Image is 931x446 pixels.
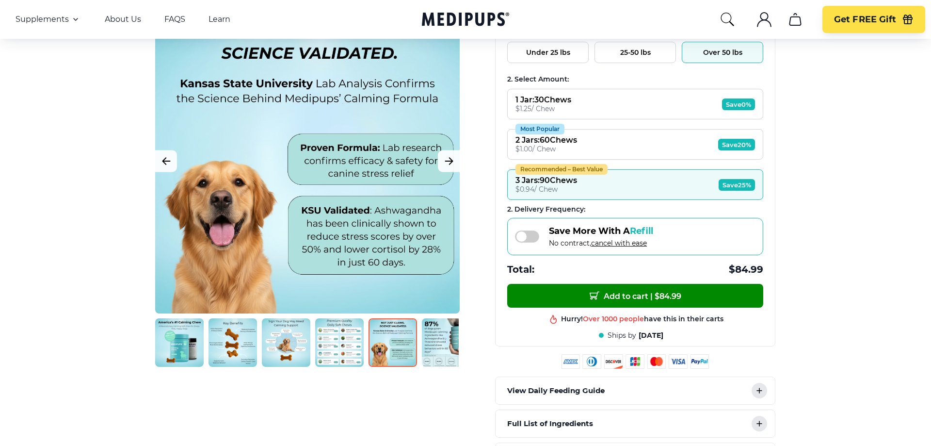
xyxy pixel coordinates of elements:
[515,176,577,185] div: 3 Jars : 90 Chews
[719,179,755,191] span: Save 25%
[209,318,257,367] img: Calming Dog Chews | Natural Dog Supplements
[369,318,417,367] img: Calming Dog Chews | Natural Dog Supplements
[507,129,763,160] button: Most Popular2 Jars:60Chews$1.00/ ChewSave20%
[16,15,69,24] span: Supplements
[515,185,577,194] div: $ 0.94 / Chew
[209,15,230,24] a: Learn
[515,145,577,153] div: $ 1.00 / Chew
[515,124,564,134] div: Most Popular
[507,75,763,84] div: 2. Select Amount:
[549,239,653,248] span: No contract,
[507,89,763,119] button: 1 Jar:30Chews$1.25/ ChewSave0%
[549,226,653,236] span: Save More With A
[155,150,177,172] button: Previous Image
[594,42,676,63] button: 25-50 lbs
[784,8,807,31] button: cart
[720,12,735,27] button: search
[507,42,589,63] button: Under 25 lbs
[639,331,663,340] span: [DATE]
[608,331,636,340] span: Ships by
[598,319,645,328] span: Best product
[682,42,763,63] button: Over 50 lbs
[105,15,141,24] a: About Us
[16,14,81,25] button: Supplements
[630,226,653,236] span: Refill
[507,169,763,200] button: Recommended – Best Value3 Jars:90Chews$0.94/ ChewSave25%
[507,418,593,429] p: Full List of Ingredients
[155,318,204,367] img: Calming Dog Chews | Natural Dog Supplements
[507,263,534,276] span: Total:
[722,99,755,110] span: Save 0%
[834,14,896,25] span: Get FREE Gift
[822,6,925,33] button: Get FREE Gift
[515,164,608,175] div: Recommended – Best Value
[753,8,776,31] button: account
[729,263,763,276] span: $ 84.99
[315,318,364,367] img: Calming Dog Chews | Natural Dog Supplements
[515,104,571,113] div: $ 1.25 / Chew
[561,307,723,316] div: Hurry! have this in their carts
[422,318,470,367] img: Calming Dog Chews | Natural Dog Supplements
[515,95,571,104] div: 1 Jar : 30 Chews
[262,318,310,367] img: Calming Dog Chews | Natural Dog Supplements
[438,150,460,172] button: Next Image
[507,385,605,396] p: View Daily Feeding Guide
[583,307,644,316] span: Over 1000 people
[507,205,585,214] span: 2 . Delivery Frequency:
[515,135,577,145] div: 2 Jars : 60 Chews
[590,291,681,301] span: Add to cart | $ 84.99
[591,239,647,248] span: cancel with ease
[422,10,509,30] a: Medipups
[164,15,185,24] a: FAQS
[507,284,763,308] button: Add to cart | $84.99
[598,319,686,328] div: in this shop
[718,139,755,150] span: Save 20%
[562,354,709,369] img: payment methods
